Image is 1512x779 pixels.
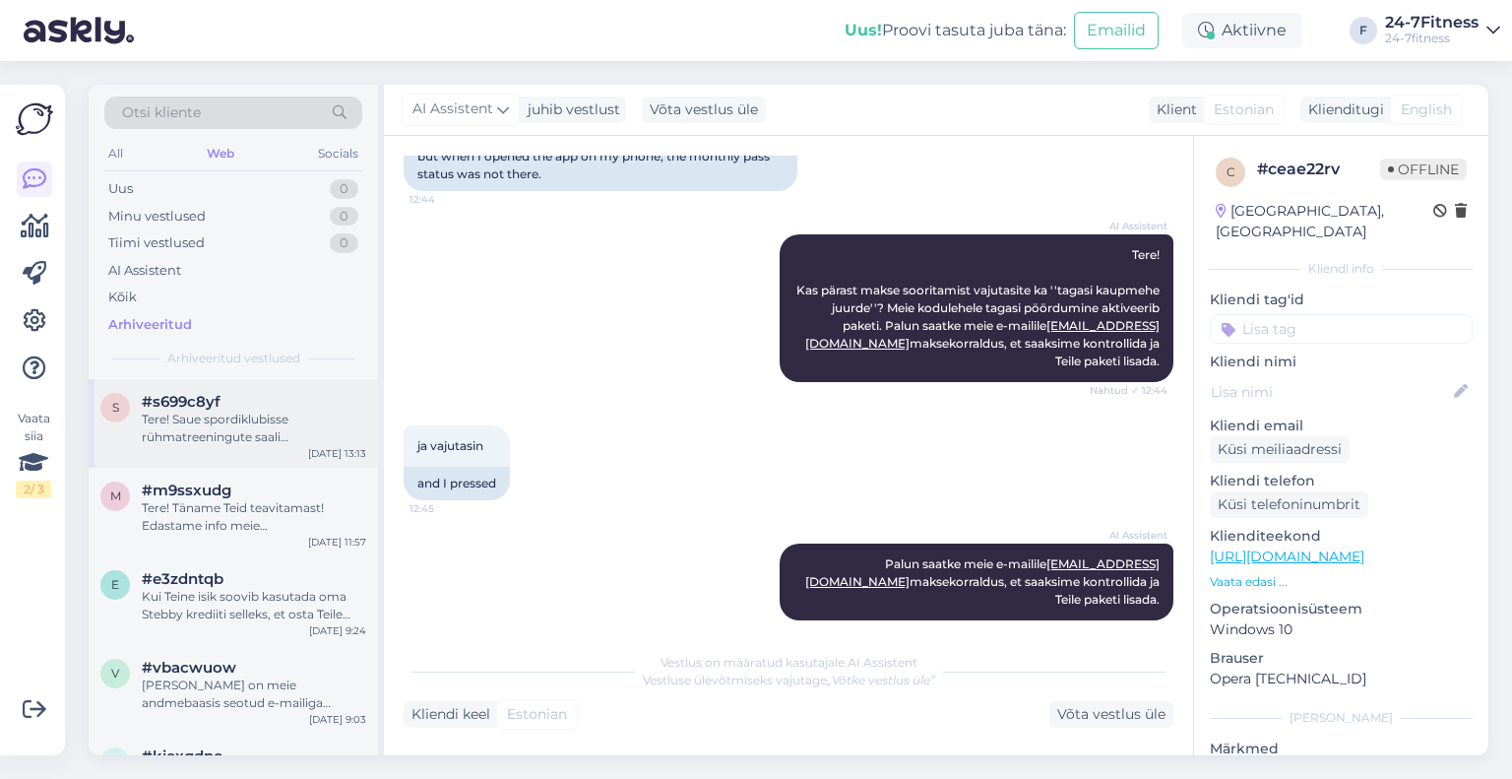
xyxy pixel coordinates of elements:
[1380,159,1467,180] span: Offline
[142,482,231,499] span: #m9ssxudg
[308,535,366,550] div: [DATE] 11:57
[1074,12,1159,49] button: Emailid
[111,754,120,769] span: k
[827,673,935,687] i: „Võtke vestlus üle”
[108,261,181,281] div: AI Assistent
[507,704,567,725] span: Estonian
[110,488,121,503] span: m
[330,207,358,227] div: 0
[111,666,119,681] span: v
[122,102,201,123] span: Otsi kliente
[404,704,490,725] div: Kliendi keel
[642,97,766,123] div: Võta vestlus üle
[330,233,358,253] div: 0
[1300,99,1384,120] div: Klienditugi
[1210,416,1473,436] p: Kliendi email
[1210,739,1473,759] p: Märkmed
[1385,15,1479,31] div: 24-7Fitness
[309,712,366,727] div: [DATE] 9:03
[1210,648,1473,669] p: Brauser
[308,446,366,461] div: [DATE] 13:13
[845,21,882,39] b: Uus!
[1182,13,1302,48] div: Aktiivne
[1210,669,1473,689] p: Opera [TECHNICAL_ID]
[1094,528,1167,543] span: AI Assistent
[142,659,236,677] span: #vbacwuow
[111,577,119,592] span: e
[404,467,510,500] div: and I pressed
[1094,621,1167,636] span: 12:45
[1210,314,1473,344] input: Lisa tag
[1210,619,1473,640] p: Windows 10
[1211,381,1450,403] input: Lisa nimi
[142,747,222,765] span: #kiexqdnc
[643,673,935,687] span: Vestluse ülevõtmiseks vajutage
[1049,701,1173,728] div: Võta vestlus üle
[1227,164,1235,179] span: c
[412,98,493,120] span: AI Assistent
[1210,290,1473,310] p: Kliendi tag'id
[1210,471,1473,491] p: Kliendi telefon
[108,315,192,335] div: Arhiveeritud
[796,247,1163,368] span: Tere! Kas pärast makse sooritamist vajutasite ka ''tagasi kaupmehe juurde''? Meie kodulehele taga...
[330,179,358,199] div: 0
[1210,573,1473,591] p: Vaata edasi ...
[1401,99,1452,120] span: English
[1149,99,1197,120] div: Klient
[203,141,238,166] div: Web
[1094,219,1167,233] span: AI Assistent
[112,400,119,415] span: s
[1214,99,1274,120] span: Estonian
[108,179,133,199] div: Uus
[1090,383,1167,398] span: Nähtud ✓ 12:44
[417,438,483,453] span: ja vajutasin
[1210,526,1473,547] p: Klienditeekond
[16,481,51,498] div: 2 / 3
[520,99,620,120] div: juhib vestlust
[142,393,220,411] span: #s699c8yf
[1216,201,1433,242] div: [GEOGRAPHIC_DATA], [GEOGRAPHIC_DATA]
[409,192,483,207] span: 12:44
[142,588,366,623] div: Kui Teine isik soovib kasutada oma Stebby krediiti selleks, et osta Teile pakett, peab Ta ise kir...
[108,288,137,307] div: Kõik
[142,499,366,535] div: Tere! Täname Teid teavitamast! Edastame info meie hooldustehnikule.
[1210,491,1368,518] div: Küsi telefoninumbrit
[1385,31,1479,46] div: 24-7fitness
[409,501,483,516] span: 12:45
[16,100,53,138] img: Askly Logo
[1210,548,1364,565] a: [URL][DOMAIN_NAME]
[1210,352,1473,372] p: Kliendi nimi
[142,677,366,712] div: [PERSON_NAME] on meie andmebaasis seotud e-mailiga [EMAIL_ADDRESS][DOMAIN_NAME]. Paketi ostmiseks...
[104,141,127,166] div: All
[1385,15,1500,46] a: 24-7Fitness24-7fitness
[142,411,366,446] div: Tere! Saue spordiklubisse rühmatreeningute saali [PERSON_NAME]. [PERSON_NAME] spordiklubi avataks...
[845,19,1066,42] div: Proovi tasuta juba täna:
[108,233,205,253] div: Tiimi vestlused
[1210,260,1473,278] div: Kliendi info
[661,655,917,670] span: Vestlus on määratud kasutajale AI Assistent
[404,122,797,191] div: I bought a monthly pass for your gym through my computer, but when I opened the app on my phone, ...
[108,207,206,227] div: Minu vestlused
[167,350,300,367] span: Arhiveeritud vestlused
[1350,17,1377,44] div: F
[805,556,1163,607] span: Palun saatke meie e-mailile maksekorraldus, et saaksime kontrollida ja Teile paketi lisada.
[314,141,362,166] div: Socials
[1257,158,1380,181] div: # ceae22rv
[309,623,366,638] div: [DATE] 9:24
[142,570,223,588] span: #e3zdntqb
[1210,599,1473,619] p: Operatsioonisüsteem
[16,410,51,498] div: Vaata siia
[1210,709,1473,727] div: [PERSON_NAME]
[1210,436,1350,463] div: Küsi meiliaadressi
